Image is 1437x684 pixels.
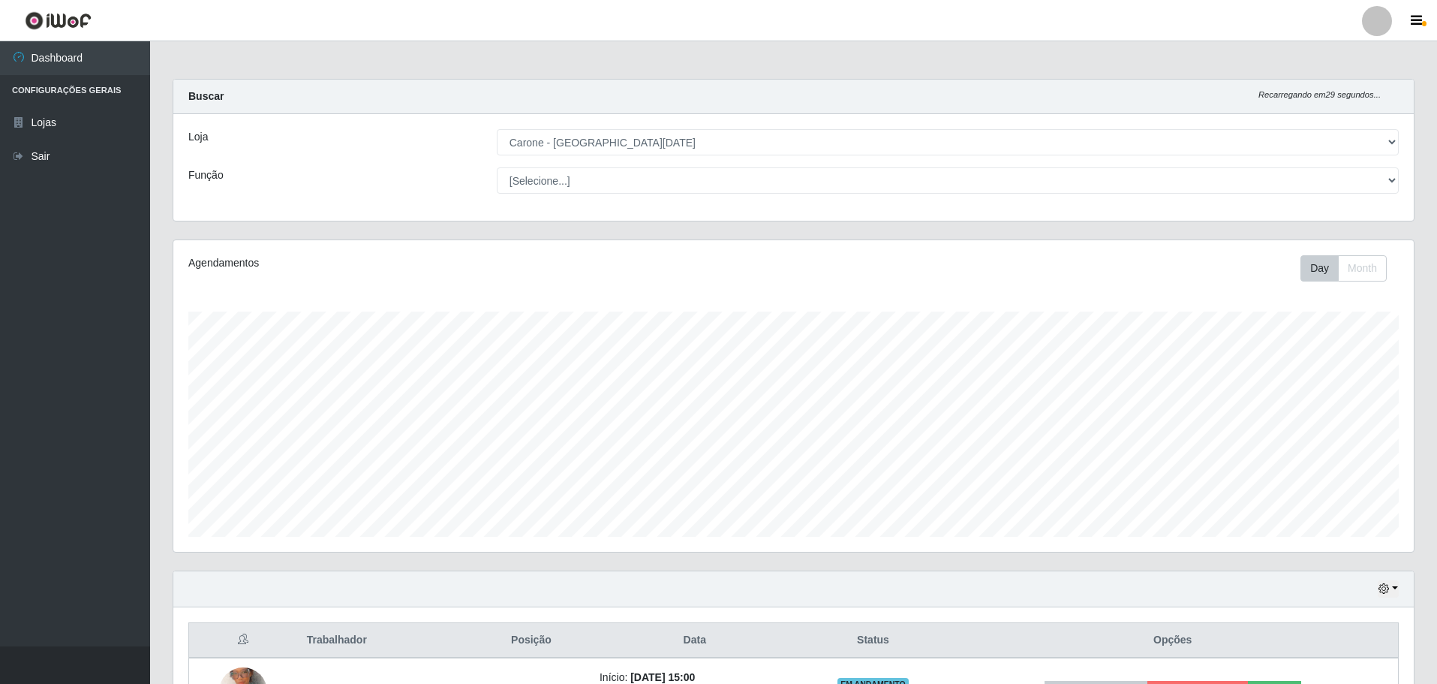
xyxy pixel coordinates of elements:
button: Day [1300,255,1339,282]
th: Opções [947,623,1398,658]
time: [DATE] 15:00 [630,671,695,683]
th: Data [591,623,799,658]
button: Month [1338,255,1387,282]
i: Recarregando em 29 segundos... [1258,90,1381,99]
img: CoreUI Logo [25,11,92,30]
label: Função [188,167,224,183]
div: Toolbar with button groups [1300,255,1399,282]
th: Status [799,623,948,658]
th: Posição [472,623,591,658]
th: Trabalhador [298,623,472,658]
div: Agendamentos [188,255,680,271]
strong: Buscar [188,90,224,102]
label: Loja [188,129,208,145]
div: First group [1300,255,1387,282]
